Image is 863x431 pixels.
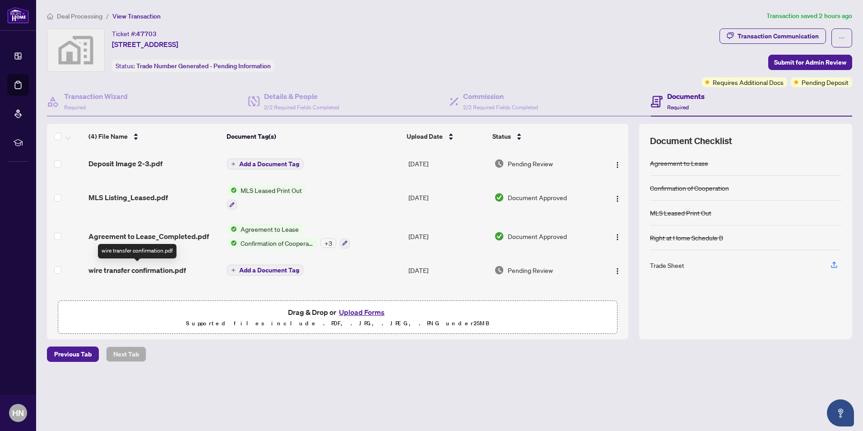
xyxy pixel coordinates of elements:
[7,7,29,23] img: logo
[227,158,303,170] button: Add a Document Tag
[738,29,819,43] div: Transaction Communication
[494,192,504,202] img: Document Status
[405,256,491,285] td: [DATE]
[407,131,443,141] span: Upload Date
[227,224,237,234] img: Status Icon
[508,265,553,275] span: Pending Review
[231,162,236,166] span: plus
[47,29,104,71] img: svg%3e
[667,91,705,102] h4: Documents
[288,306,387,318] span: Drag & Drop or
[614,234,621,241] img: Logo
[405,217,491,256] td: [DATE]
[64,91,128,102] h4: Transaction Wizard
[463,91,538,102] h4: Commission
[774,55,846,70] span: Submit for Admin Review
[54,347,92,361] span: Previous Tab
[112,28,157,39] div: Ticket #:
[223,124,404,149] th: Document Tag(s)
[88,158,162,169] span: Deposit Image 2-3.pdf
[88,265,186,276] span: wire transfer confirmation.pdf
[237,185,306,195] span: MLS Leased Print Out
[839,35,845,41] span: ellipsis
[239,161,299,167] span: Add a Document Tag
[237,224,302,234] span: Agreement to Lease
[403,124,488,149] th: Upload Date
[610,190,625,205] button: Logo
[64,318,612,329] p: Supported files include .PDF, .JPG, .JPEG, .PNG under 25 MB
[57,12,102,20] span: Deal Processing
[610,263,625,277] button: Logo
[614,195,621,202] img: Logo
[489,124,596,149] th: Status
[650,260,684,270] div: Trade Sheet
[136,62,271,70] span: Trade Number Generated - Pending Information
[58,301,617,334] span: Drag & Drop orUpload FormsSupported files include .PDF, .JPG, .JPEG, .PNG under25MB
[768,55,852,70] button: Submit for Admin Review
[650,158,708,168] div: Agreement to Lease
[112,39,178,50] span: [STREET_ADDRESS]
[12,407,24,419] span: HN
[610,229,625,244] button: Logo
[227,185,237,195] img: Status Icon
[650,135,732,147] span: Document Checklist
[766,11,852,21] article: Transaction saved 2 hours ago
[650,208,711,218] div: MLS Leased Print Out
[650,183,729,193] div: Confirmation of Cooperation
[88,231,209,242] span: Agreement to Lease_Completed.pdf
[227,265,303,276] button: Add a Document Tag
[614,267,621,275] img: Logo
[98,244,176,258] div: wire transfer confirmation.pdf
[237,238,317,248] span: Confirmation of Cooperation
[508,192,567,202] span: Document Approved
[405,149,491,178] td: [DATE]
[106,347,146,362] button: Next Tab
[614,161,621,169] img: Logo
[667,104,689,111] span: Required
[47,347,99,362] button: Previous Tab
[508,159,553,169] span: Pending Review
[112,60,274,72] div: Status:
[264,104,339,111] span: 2/2 Required Fields Completed
[320,238,336,248] div: + 3
[227,238,237,248] img: Status Icon
[88,131,128,141] span: (4) File Name
[802,77,849,87] span: Pending Deposit
[650,233,723,243] div: Right at Home Schedule B
[136,30,157,38] span: 47703
[88,192,168,203] span: MLS Listing_Leased.pdf
[106,11,109,21] li: /
[112,12,161,20] span: View Transaction
[227,224,350,248] button: Status IconAgreement to LeaseStatus IconConfirmation of Cooperation+3
[713,77,784,87] span: Requires Additional Docs
[492,131,511,141] span: Status
[227,159,303,169] button: Add a Document Tag
[494,265,504,275] img: Document Status
[494,231,504,241] img: Document Status
[85,124,223,149] th: (4) File Name
[264,91,339,102] h4: Details & People
[610,156,625,171] button: Logo
[239,267,299,273] span: Add a Document Tag
[494,159,504,169] img: Document Status
[336,306,387,318] button: Upload Forms
[227,185,306,210] button: Status IconMLS Leased Print Out
[827,399,854,426] button: Open asap
[405,178,491,217] td: [DATE]
[508,231,567,241] span: Document Approved
[463,104,538,111] span: 2/2 Required Fields Completed
[47,13,53,19] span: home
[227,264,303,276] button: Add a Document Tag
[231,268,236,272] span: plus
[719,28,826,44] button: Transaction Communication
[64,104,86,111] span: Required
